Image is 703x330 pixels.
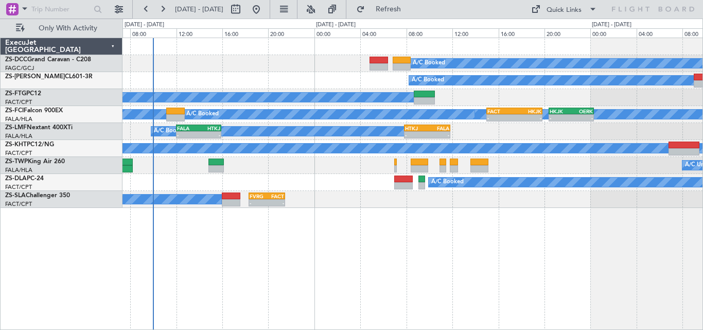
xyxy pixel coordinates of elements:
div: - [199,132,220,138]
a: FACT/CPT [5,183,32,191]
div: - [571,115,593,121]
button: Only With Activity [11,20,112,37]
span: ZS-TWP [5,159,28,165]
div: FACT [267,193,285,199]
div: A/C Booked [413,56,445,71]
div: 20:00 [544,28,590,38]
span: ZS-DCC [5,57,27,63]
a: ZS-LMFNextant 400XTi [5,125,73,131]
button: Refresh [351,1,413,18]
div: 00:00 [314,28,360,38]
div: - [250,200,267,206]
div: 16:00 [222,28,268,38]
div: - [427,132,449,138]
div: 00:00 [590,28,636,38]
div: 12:00 [177,28,222,38]
div: [DATE] - [DATE] [316,21,356,29]
a: FALA/HLA [5,166,32,174]
div: 08:00 [407,28,452,38]
div: FVRG [250,193,267,199]
span: ZS-[PERSON_NAME] [5,74,65,80]
div: - [177,132,199,138]
div: 04:00 [360,28,406,38]
input: Trip Number [31,2,91,17]
div: FALA [177,125,199,131]
div: Quick Links [547,5,582,15]
span: ZS-KHT [5,142,27,148]
a: ZS-FTGPC12 [5,91,41,97]
a: ZS-SLAChallenger 350 [5,193,70,199]
a: FAGC/GCJ [5,64,34,72]
span: ZS-LMF [5,125,27,131]
div: 16:00 [499,28,544,38]
span: Only With Activity [27,25,109,32]
div: [DATE] - [DATE] [592,21,631,29]
a: ZS-TWPKing Air 260 [5,159,65,165]
span: ZS-SLA [5,193,26,199]
div: A/C Booked [412,73,444,88]
a: ZS-DLAPC-24 [5,176,44,182]
span: Refresh [367,6,410,13]
button: Quick Links [526,1,602,18]
div: FALA [427,125,449,131]
a: FACT/CPT [5,98,32,106]
div: HTKJ [405,125,427,131]
a: ZS-KHTPC12/NG [5,142,54,148]
div: A/C Booked [431,175,464,190]
div: OERK [571,108,593,114]
span: ZS-FTG [5,91,26,97]
a: FALA/HLA [5,115,32,123]
a: ZS-[PERSON_NAME]CL601-3R [5,74,93,80]
div: 12:00 [452,28,498,38]
div: - [405,132,427,138]
div: A/C Booked [186,107,219,122]
div: HKJK [550,108,571,114]
span: [DATE] - [DATE] [175,5,223,14]
div: - [550,115,571,121]
div: - [487,115,514,121]
div: 08:00 [130,28,176,38]
div: - [514,115,541,121]
a: ZS-DCCGrand Caravan - C208 [5,57,91,63]
div: 20:00 [268,28,314,38]
div: 04:00 [637,28,682,38]
div: A/C Booked [154,124,186,139]
a: ZS-FCIFalcon 900EX [5,108,63,114]
div: FACT [487,108,514,114]
a: FACT/CPT [5,200,32,208]
span: ZS-DLA [5,176,27,182]
div: [DATE] - [DATE] [125,21,164,29]
a: FALA/HLA [5,132,32,140]
div: HKJK [514,108,541,114]
div: - [267,200,285,206]
span: ZS-FCI [5,108,24,114]
a: FACT/CPT [5,149,32,157]
div: HTKJ [199,125,220,131]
